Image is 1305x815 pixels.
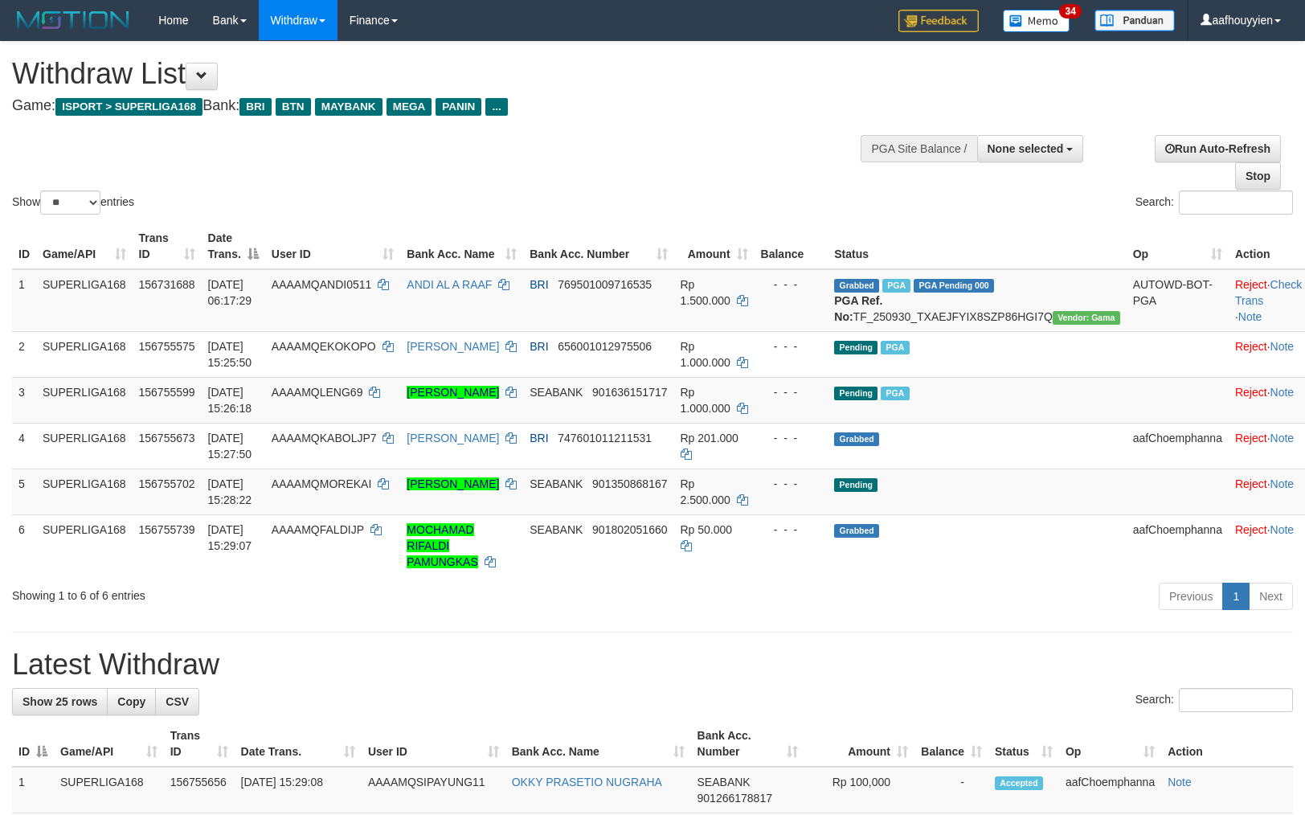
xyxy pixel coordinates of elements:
[828,269,1126,332] td: TF_250930_TXAEJFYIX8SZP86HGI7Q
[898,10,979,32] img: Feedback.jpg
[761,276,822,293] div: - - -
[761,384,822,400] div: - - -
[117,695,145,708] span: Copy
[12,514,36,576] td: 6
[36,469,133,514] td: SUPERLIGA168
[265,223,401,269] th: User ID: activate to sort column ascending
[558,340,652,353] span: Copy 656001012975506 to clipboard
[681,523,733,536] span: Rp 50.000
[804,767,915,813] td: Rp 100,000
[1235,523,1267,536] a: Reject
[208,340,252,369] span: [DATE] 15:25:50
[54,721,164,767] th: Game/API: activate to sort column ascending
[1235,432,1267,444] a: Reject
[407,386,499,399] a: [PERSON_NAME]
[407,432,499,444] a: [PERSON_NAME]
[558,278,652,291] span: Copy 769501009716535 to clipboard
[12,98,854,114] h4: Game: Bank:
[755,223,828,269] th: Balance
[362,767,505,813] td: AAAAMQSIPAYUNG11
[995,776,1043,790] span: Accepted
[1179,190,1293,215] input: Search:
[202,223,265,269] th: Date Trans.: activate to sort column descending
[1168,776,1192,788] a: Note
[139,278,195,291] span: 156731688
[1094,10,1175,31] img: panduan.png
[1238,310,1262,323] a: Note
[761,476,822,492] div: - - -
[505,721,691,767] th: Bank Acc. Name: activate to sort column ascending
[235,767,362,813] td: [DATE] 15:29:08
[761,338,822,354] div: - - -
[12,581,532,604] div: Showing 1 to 6 of 6 entries
[436,98,481,116] span: PANIN
[139,477,195,490] span: 156755702
[523,223,673,269] th: Bank Acc. Number: activate to sort column ascending
[1235,386,1267,399] a: Reject
[12,767,54,813] td: 1
[12,331,36,377] td: 2
[592,477,667,490] span: Copy 901350868167 to clipboard
[834,432,879,446] span: Grabbed
[1235,477,1267,490] a: Reject
[834,341,877,354] span: Pending
[1270,386,1295,399] a: Note
[12,721,54,767] th: ID: activate to sort column descending
[1249,583,1293,610] a: Next
[681,432,738,444] span: Rp 201.000
[36,423,133,469] td: SUPERLIGA168
[272,432,377,444] span: AAAAMQKABOLJP7
[1127,514,1229,576] td: aafChoemphanna
[530,477,583,490] span: SEABANK
[697,776,751,788] span: SEABANK
[12,269,36,332] td: 1
[208,386,252,415] span: [DATE] 15:26:18
[530,523,583,536] span: SEABANK
[12,377,36,423] td: 3
[315,98,382,116] span: MAYBANK
[1155,135,1281,162] a: Run Auto-Refresh
[681,386,730,415] span: Rp 1.000.000
[834,387,877,400] span: Pending
[387,98,432,116] span: MEGA
[1270,340,1295,353] a: Note
[400,223,523,269] th: Bank Acc. Name: activate to sort column ascending
[1270,477,1295,490] a: Note
[914,767,988,813] td: -
[1270,523,1295,536] a: Note
[1179,688,1293,712] input: Search:
[882,279,910,293] span: Marked by aafromsomean
[272,523,364,536] span: AAAAMQFALDIJP
[12,423,36,469] td: 4
[804,721,915,767] th: Amount: activate to sort column ascending
[1059,721,1161,767] th: Op: activate to sort column ascending
[530,340,548,353] span: BRI
[272,340,376,353] span: AAAAMQEKOKOPO
[164,721,235,767] th: Trans ID: activate to sort column ascending
[36,223,133,269] th: Game/API: activate to sort column ascending
[592,523,667,536] span: Copy 901802051660 to clipboard
[834,524,879,538] span: Grabbed
[1159,583,1223,610] a: Previous
[155,688,199,715] a: CSV
[1127,223,1229,269] th: Op: activate to sort column ascending
[272,278,372,291] span: AAAAMQANDI0511
[881,341,909,354] span: Marked by aafheankoy
[1235,278,1267,291] a: Reject
[12,649,1293,681] h1: Latest Withdraw
[530,432,548,444] span: BRI
[558,432,652,444] span: Copy 747601011211531 to clipboard
[681,477,730,506] span: Rp 2.500.000
[166,695,189,708] span: CSV
[208,477,252,506] span: [DATE] 15:28:22
[36,377,133,423] td: SUPERLIGA168
[1235,340,1267,353] a: Reject
[22,695,97,708] span: Show 25 rows
[1003,10,1070,32] img: Button%20Memo.svg
[1235,162,1281,190] a: Stop
[36,331,133,377] td: SUPERLIGA168
[36,269,133,332] td: SUPERLIGA168
[139,523,195,536] span: 156755739
[36,514,133,576] td: SUPERLIGA168
[834,294,882,323] b: PGA Ref. No:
